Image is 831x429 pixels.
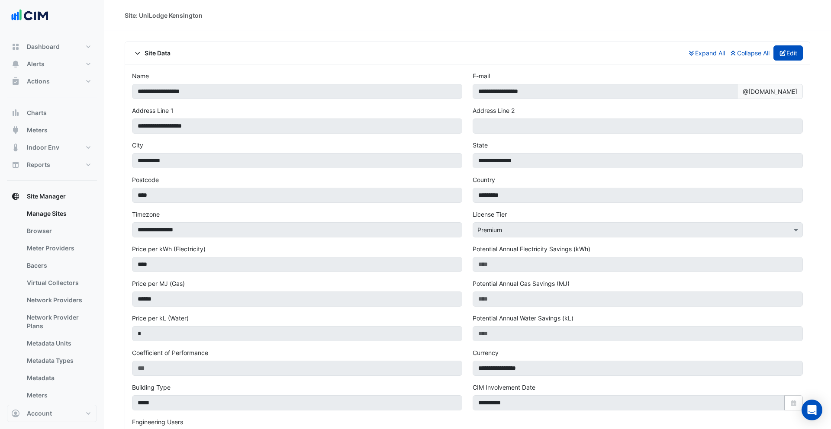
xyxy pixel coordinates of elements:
[7,122,97,139] button: Meters
[10,7,49,24] img: Company Logo
[27,126,48,134] span: Meters
[20,240,97,257] a: Meter Providers
[27,143,59,152] span: Indoor Env
[7,73,97,90] button: Actions
[11,143,20,152] app-icon: Indoor Env
[11,42,20,51] app-icon: Dashboard
[473,244,590,253] label: Potential Annual Electricity Savings (kWh)
[20,257,97,274] a: Bacers
[20,387,97,404] a: Meters
[20,222,97,240] a: Browser
[473,141,488,150] label: State
[132,279,185,288] label: Price per MJ (Gas)
[20,274,97,291] a: Virtual Collectors
[737,84,803,99] span: @[DOMAIN_NAME]
[7,156,97,173] button: Reports
[7,38,97,55] button: Dashboard
[473,314,573,323] label: Potential Annual Water Savings (kL)
[27,60,45,68] span: Alerts
[7,55,97,73] button: Alerts
[473,210,507,219] label: License Tier
[11,77,20,86] app-icon: Actions
[729,45,770,61] button: Collapse All
[132,48,171,58] span: Site Data
[132,141,143,150] label: City
[132,383,171,392] label: Building Type
[27,77,50,86] span: Actions
[132,244,206,253] label: Price per kWh (Electricity)
[11,60,20,68] app-icon: Alerts
[20,309,97,335] a: Network Provider Plans
[132,417,183,426] label: Engineering Users
[473,175,495,184] label: Country
[473,71,490,80] label: E-mail
[20,205,97,222] a: Manage Sites
[132,175,159,184] label: Postcode
[125,11,203,20] div: Site: UniLodge Kensington
[132,71,149,80] label: Name
[20,291,97,309] a: Network Providers
[20,352,97,369] a: Metadata Types
[802,400,822,420] div: Open Intercom Messenger
[473,279,570,288] label: Potential Annual Gas Savings (MJ)
[27,192,66,201] span: Site Manager
[473,383,535,392] label: CIM Involvement Date
[132,314,189,323] label: Price per kL (Water)
[11,160,20,169] app-icon: Reports
[20,335,97,352] a: Metadata Units
[27,42,60,51] span: Dashboard
[27,160,50,169] span: Reports
[7,188,97,205] button: Site Manager
[27,409,52,418] span: Account
[132,210,160,219] label: Timezone
[132,348,208,357] label: Coefficient of Performance
[687,45,726,61] button: Expand All
[7,405,97,422] button: Account
[11,192,20,201] app-icon: Site Manager
[473,348,499,357] label: Currency
[473,106,515,115] label: Address Line 2
[7,104,97,122] button: Charts
[20,369,97,387] a: Metadata
[7,139,97,156] button: Indoor Env
[11,126,20,134] app-icon: Meters
[773,45,803,61] button: Edit
[27,109,47,117] span: Charts
[11,109,20,117] app-icon: Charts
[132,106,174,115] label: Address Line 1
